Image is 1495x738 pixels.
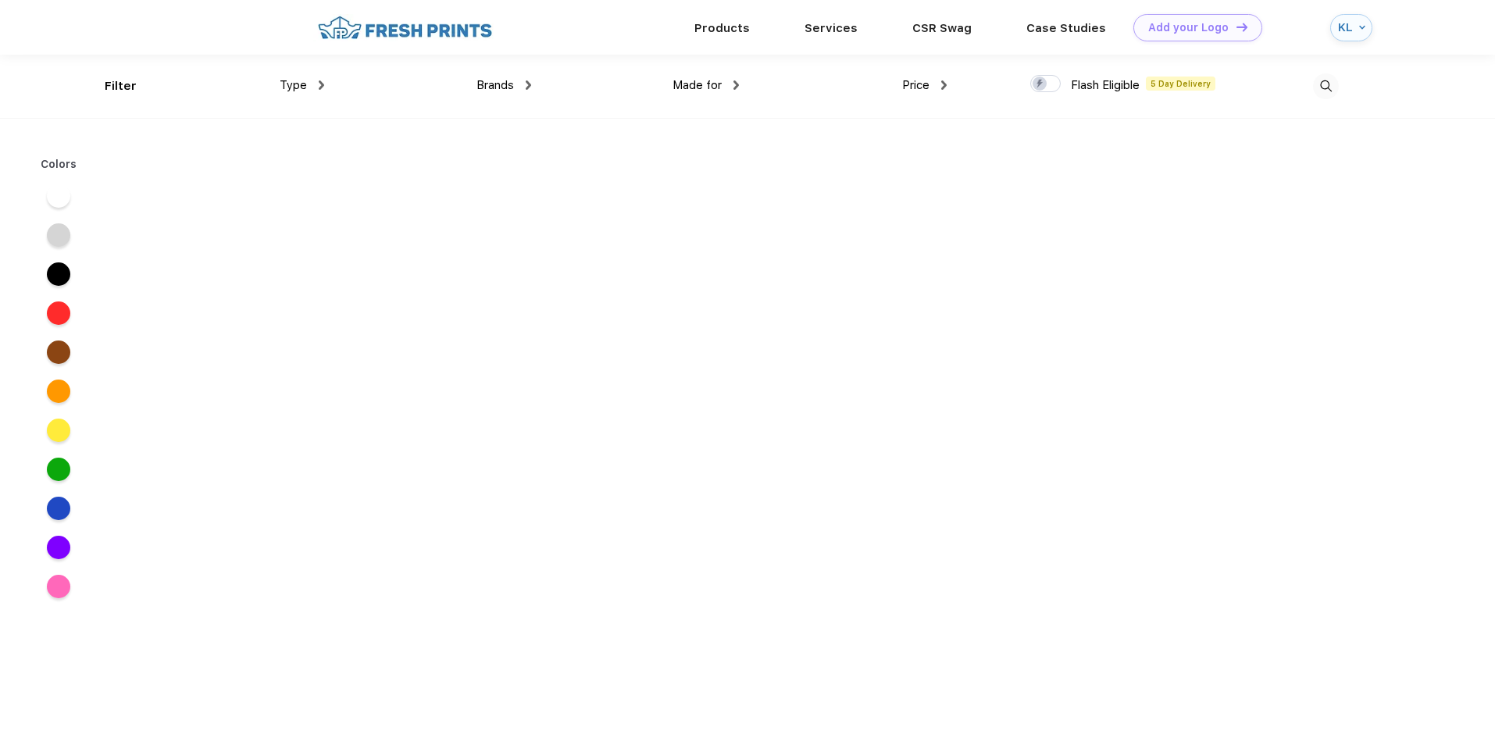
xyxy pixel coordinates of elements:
img: dropdown.png [319,80,324,90]
div: KL [1338,21,1355,34]
span: Type [280,78,307,92]
img: dropdown.png [526,80,531,90]
span: Price [902,78,929,92]
div: Colors [29,156,89,173]
img: dropdown.png [733,80,739,90]
span: Made for [673,78,722,92]
img: fo%20logo%202.webp [313,14,497,41]
a: Products [694,21,750,35]
img: desktop_search.svg [1313,73,1339,99]
div: Add your Logo [1148,21,1229,34]
img: dropdown.png [941,80,947,90]
span: Flash Eligible [1071,78,1140,92]
img: arrow_down_blue.svg [1359,24,1365,30]
div: Filter [105,77,137,95]
img: DT [1236,23,1247,31]
span: Brands [476,78,514,92]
